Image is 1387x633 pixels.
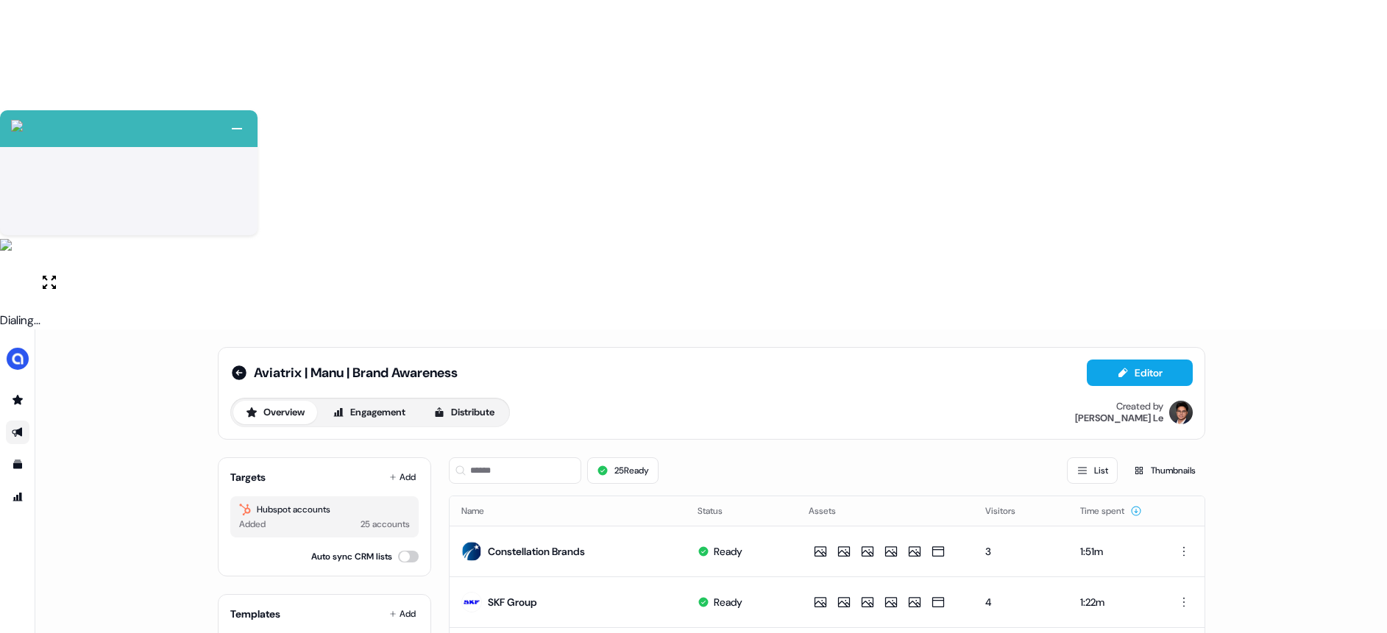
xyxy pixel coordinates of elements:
[233,401,317,424] button: Overview
[386,467,419,487] button: Add
[714,595,742,609] div: Ready
[6,485,29,509] a: Go to attribution
[386,604,419,624] button: Add
[1169,401,1193,424] img: Hugh
[1080,498,1142,524] button: Time spent
[254,364,458,382] span: Aviatrix | Manu | Brand Awareness
[488,595,537,609] div: SKF Group
[11,120,23,132] img: callcloud-icon-white-35.svg
[361,517,410,532] div: 25 accounts
[488,544,585,559] div: Constellation Brands
[239,502,410,517] div: Hubspot accounts
[1067,457,1118,484] button: List
[1075,412,1163,424] div: [PERSON_NAME] Le
[6,421,29,444] a: Go to outbound experience
[230,607,280,621] div: Templates
[230,470,266,484] div: Targets
[1080,595,1148,609] div: 1:22m
[239,517,266,532] div: Added
[320,401,418,424] button: Engagement
[985,595,1057,609] div: 4
[1087,367,1193,382] a: Editor
[6,388,29,412] a: Go to prospects
[797,496,973,526] th: Assets
[421,401,507,424] button: Distribute
[698,498,740,524] button: Status
[985,544,1057,559] div: 3
[1116,401,1163,412] div: Created by
[1124,457,1205,484] button: Thumbnails
[714,544,742,559] div: Ready
[1080,544,1148,559] div: 1:51m
[461,498,502,524] button: Name
[311,549,392,564] label: Auto sync CRM lists
[985,498,1033,524] button: Visitors
[587,457,659,484] button: 25Ready
[6,453,29,476] a: Go to templates
[1087,360,1193,386] button: Editor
